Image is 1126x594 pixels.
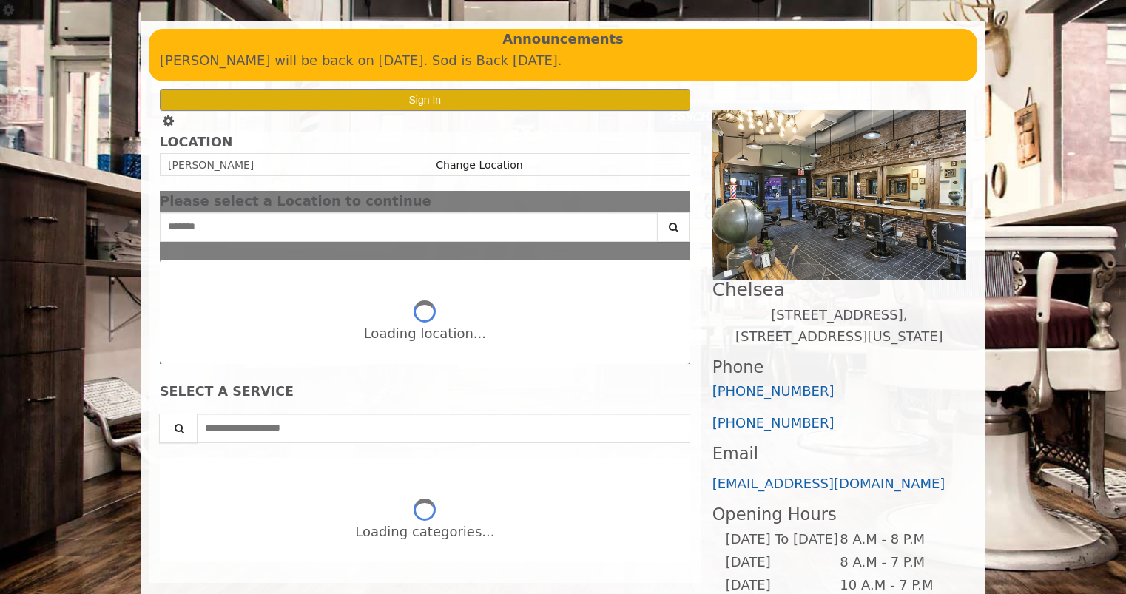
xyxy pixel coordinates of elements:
[712,415,835,431] a: [PHONE_NUMBER]
[168,159,254,171] span: [PERSON_NAME]
[712,505,966,524] h3: Opening Hours
[502,29,624,50] b: Announcements
[160,193,431,209] span: Please select a Location to continue
[160,50,966,72] p: [PERSON_NAME] will be back on [DATE]. Sod is Back [DATE].
[839,528,954,551] td: 8 A.M - 8 P.M
[668,197,690,206] button: close dialog
[160,89,690,110] button: Sign In
[712,445,966,463] h3: Email
[839,551,954,574] td: 8 A.M - 7 P.M
[436,159,522,171] a: Change Location
[160,385,690,399] div: SELECT A SERVICE
[160,212,658,242] input: Search Center
[712,358,966,377] h3: Phone
[665,222,682,232] i: Search button
[725,528,839,551] td: [DATE] To [DATE]
[712,476,945,491] a: [EMAIL_ADDRESS][DOMAIN_NAME]
[159,414,198,443] button: Service Search
[712,383,835,399] a: [PHONE_NUMBER]
[355,522,494,543] div: Loading categories...
[725,551,839,574] td: [DATE]
[160,212,690,249] div: Center Select
[712,305,966,348] p: [STREET_ADDRESS],[STREET_ADDRESS][US_STATE]
[712,280,966,300] h2: Chelsea
[364,323,486,345] div: Loading location...
[160,135,232,149] b: LOCATION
